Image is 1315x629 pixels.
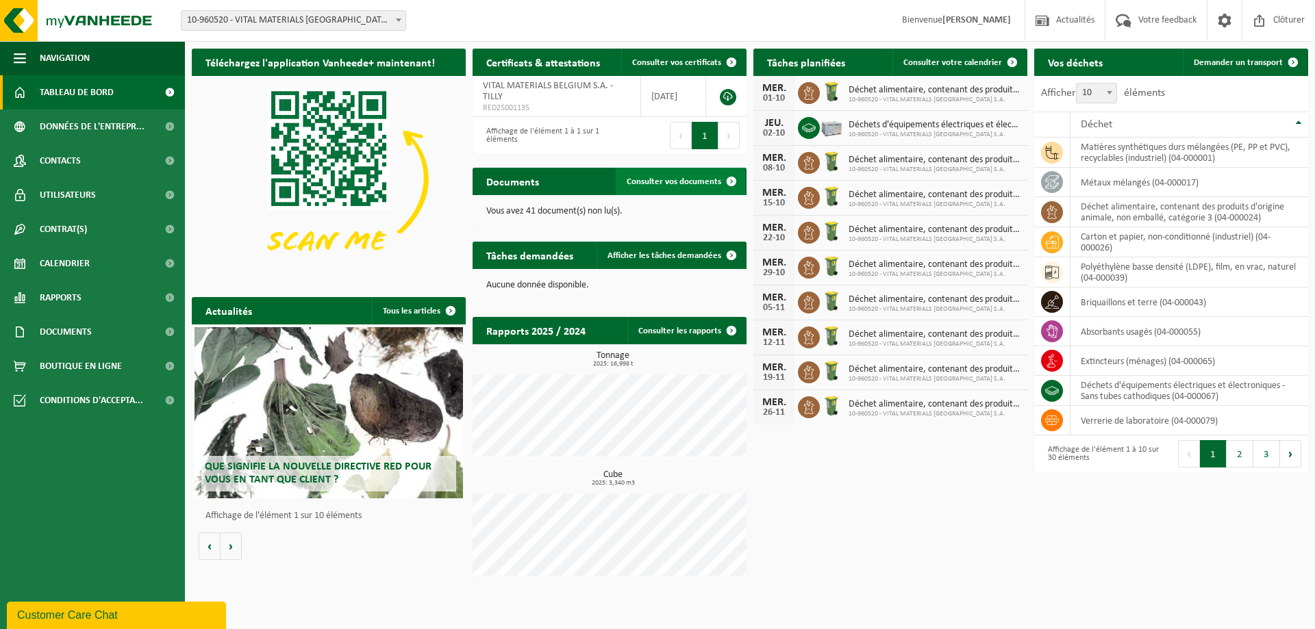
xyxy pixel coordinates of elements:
span: 10-960520 - VITAL MATERIALS [GEOGRAPHIC_DATA] S.A. [849,166,1020,174]
span: Déchet alimentaire, contenant des produits d'origine animale, non emballé, catég... [849,399,1020,410]
button: Next [1280,440,1301,467]
span: Déchet alimentaire, contenant des produits d'origine animale, non emballé, catég... [849,224,1020,235]
div: MER. [760,327,788,338]
div: MER. [760,83,788,94]
div: Affichage de l'élément 1 à 1 sur 1 éléments [479,120,603,151]
span: RED25001135 [483,103,630,114]
div: MER. [760,153,788,164]
span: Déchet alimentaire, contenant des produits d'origine animale, non emballé, catég... [849,294,1020,305]
a: Demander un transport [1183,49,1307,76]
span: Déchet alimentaire, contenant des produits d'origine animale, non emballé, catég... [849,190,1020,201]
td: extincteurs (ménages) (04-000065) [1070,346,1308,376]
h2: Vos déchets [1034,49,1116,75]
span: Déchet alimentaire, contenant des produits d'origine animale, non emballé, catég... [849,259,1020,270]
button: Next [718,122,740,149]
img: WB-0140-HPE-GN-50 [820,80,843,103]
span: Rapports [40,281,82,315]
button: Previous [670,122,692,149]
div: JEU. [760,118,788,129]
img: PB-LB-0680-HPE-GY-11 [820,115,843,138]
a: Que signifie la nouvelle directive RED pour vous en tant que client ? [195,327,463,498]
button: 3 [1253,440,1280,467]
span: Conditions d'accepta... [40,383,143,418]
div: Affichage de l'élément 1 à 10 sur 30 éléments [1041,439,1164,469]
h2: Tâches planifiées [753,49,859,75]
span: Utilisateurs [40,178,96,212]
span: 10 [1077,84,1116,103]
a: Consulter votre calendrier [892,49,1026,76]
div: MER. [760,188,788,198]
span: 10-960520 - VITAL MATERIALS [GEOGRAPHIC_DATA] S.A. [849,235,1020,244]
iframe: chat widget [7,599,229,629]
td: déchet alimentaire, contenant des produits d'origine animale, non emballé, catégorie 3 (04-000024) [1070,197,1308,227]
h2: Actualités [192,297,266,324]
span: Déchet [1081,119,1112,130]
div: 26-11 [760,408,788,418]
span: 10-960520 - VITAL MATERIALS [GEOGRAPHIC_DATA] S.A. [849,340,1020,348]
a: Afficher les tâches demandées [597,242,745,269]
span: 10 [1076,83,1117,103]
span: 10-960520 - VITAL MATERIALS BELGIUM S.A. - TILLY [181,10,406,31]
h3: Cube [479,470,747,487]
div: 12-11 [760,338,788,348]
span: Consulter votre calendrier [903,58,1002,67]
h2: Certificats & attestations [473,49,614,75]
h2: Téléchargez l'application Vanheede+ maintenant! [192,49,449,75]
span: Consulter vos certificats [632,58,721,67]
span: Demander un transport [1194,58,1283,67]
td: absorbants usagés (04-000055) [1070,317,1308,346]
button: Vorige [199,532,221,560]
a: Consulter vos certificats [621,49,745,76]
td: matières synthétiques durs mélangées (PE, PP et PVC), recyclables (industriel) (04-000001) [1070,138,1308,168]
h2: Tâches demandées [473,242,587,268]
span: 10-960520 - VITAL MATERIALS [GEOGRAPHIC_DATA] S.A. [849,270,1020,279]
div: 01-10 [760,94,788,103]
span: Contrat(s) [40,212,87,246]
td: [DATE] [641,76,706,117]
p: Aucune donnée disponible. [486,281,733,290]
span: Déchet alimentaire, contenant des produits d'origine animale, non emballé, catég... [849,329,1020,340]
div: 02-10 [760,129,788,138]
div: 22-10 [760,233,788,243]
h3: Tonnage [479,351,747,368]
td: carton et papier, non-conditionné (industriel) (04-000026) [1070,227,1308,257]
h2: Documents [473,168,553,194]
td: déchets d'équipements électriques et électroniques - Sans tubes cathodiques (04-000067) [1070,376,1308,406]
span: 2025: 3,340 m3 [479,480,747,487]
span: Documents [40,315,92,349]
img: WB-0140-HPE-GN-50 [820,394,843,418]
h2: Rapports 2025 / 2024 [473,317,599,344]
span: Afficher les tâches demandées [608,251,721,260]
div: 05-11 [760,303,788,313]
a: Consulter vos documents [616,168,745,195]
button: 1 [1200,440,1227,467]
span: Navigation [40,41,90,75]
span: Calendrier [40,246,90,281]
span: 10-960520 - VITAL MATERIALS [GEOGRAPHIC_DATA] S.A. [849,305,1020,313]
p: Affichage de l'élément 1 sur 10 éléments [205,511,459,521]
span: Tableau de bord [40,75,114,110]
span: 10-960520 - VITAL MATERIALS [GEOGRAPHIC_DATA] S.A. [849,375,1020,383]
div: 29-10 [760,268,788,278]
td: briquaillons et terre (04-000043) [1070,287,1308,317]
span: 10-960520 - VITAL MATERIALS [GEOGRAPHIC_DATA] S.A. [849,410,1020,418]
span: 10-960520 - VITAL MATERIALS [GEOGRAPHIC_DATA] S.A. [849,131,1020,139]
img: WB-0140-HPE-GN-50 [820,185,843,208]
span: Boutique en ligne [40,349,122,383]
div: 19-11 [760,373,788,383]
span: Que signifie la nouvelle directive RED pour vous en tant que client ? [205,461,431,485]
a: Tous les articles [372,297,464,324]
img: WB-0140-HPE-GN-50 [820,150,843,173]
span: Consulter vos documents [627,177,721,186]
img: WB-0140-HPE-GN-50 [820,220,843,243]
img: WB-0140-HPE-GN-50 [820,324,843,348]
td: métaux mélangés (04-000017) [1070,168,1308,197]
td: polyéthylène basse densité (LDPE), film, en vrac, naturel (04-000039) [1070,257,1308,287]
img: WB-0140-HPE-GN-50 [820,255,843,278]
button: 2 [1227,440,1253,467]
div: MER. [760,292,788,303]
strong: [PERSON_NAME] [942,15,1011,25]
div: MER. [760,257,788,268]
img: WB-0140-HPE-GN-50 [820,359,843,383]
